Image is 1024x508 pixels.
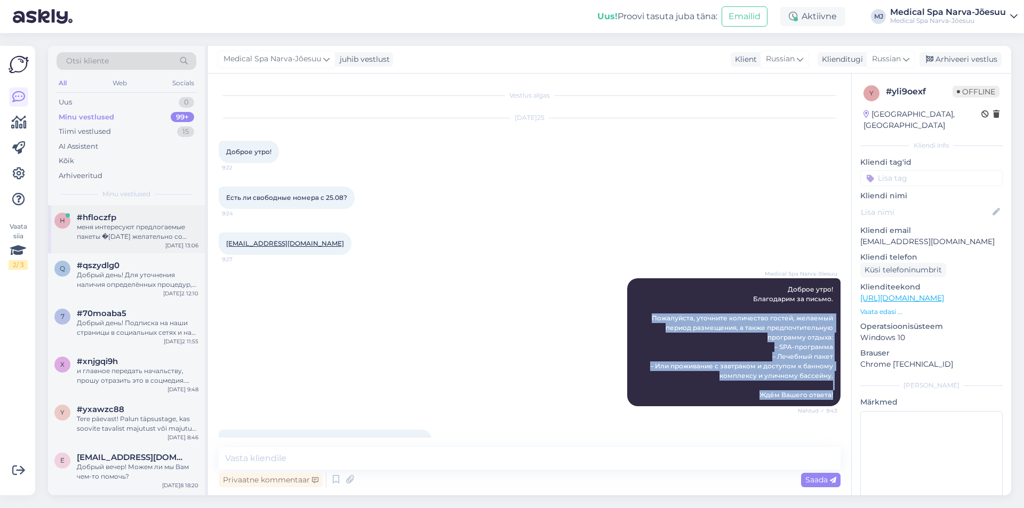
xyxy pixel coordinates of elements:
input: Lisa nimi [861,206,990,218]
span: Otsi kliente [66,55,109,67]
span: 2 гостя с 25...3 или 4 ночи Лечебный пакет и какова стоимость [226,437,402,454]
span: y [60,408,65,416]
div: # yli9oexf [886,85,953,98]
div: Kõik [59,156,74,166]
span: elnara.taidre@artun.ee [77,453,188,462]
div: меня интересуют предлогаемые пакеты �[DATE] желательно со скидками [77,222,198,241]
div: Добрый день! Подписка на наши страницы в социальных сетях и на рассылку - это полностью доброволь... [77,318,198,337]
div: Kliendi info [860,141,1003,150]
span: q [60,264,65,272]
div: Klient [731,54,757,65]
span: #xnjgqi9h [77,357,118,366]
div: Socials [170,76,196,90]
div: Добрый день! Для уточнения наличия определённых процедур, пожалуйста, свяжитесь с нашими косметол... [77,270,198,289]
div: [DATE]8 18:20 [162,481,198,489]
div: Arhiveeri vestlus [919,52,1002,67]
p: Kliendi email [860,225,1003,236]
div: 15 [177,126,194,137]
div: 2 / 3 [9,260,28,270]
div: [DATE]25 [219,113,841,123]
div: [DATE]2 12:10 [163,289,198,297]
p: Kliendi tag'id [860,157,1003,168]
span: Medical Spa Narva-Jõesuu [223,53,321,65]
span: h [60,216,65,224]
span: 9:27 [222,255,262,263]
span: 9:24 [222,209,262,217]
p: Klienditeekond [860,281,1003,293]
a: Medical Spa Narva-JõesuuMedical Spa Narva-Jõesuu [890,8,1018,25]
a: [URL][DOMAIN_NAME] [860,293,944,303]
span: y [869,89,874,97]
div: All [57,76,69,90]
div: Vestlus algas [219,91,841,100]
div: Medical Spa Narva-Jõesuu [890,8,1006,17]
p: [EMAIL_ADDRESS][DOMAIN_NAME] [860,236,1003,247]
span: #yxawzc88 [77,405,124,414]
div: Medical Spa Narva-Jõesuu [890,17,1006,25]
div: Web [110,76,129,90]
span: Russian [872,53,901,65]
div: [DATE] 9:48 [167,385,198,393]
p: Kliendi telefon [860,252,1003,263]
p: Vaata edasi ... [860,307,1003,317]
div: Minu vestlused [59,112,114,123]
button: Emailid [722,6,767,27]
p: Operatsioonisüsteem [860,321,1003,332]
span: Minu vestlused [102,189,150,199]
span: Доброе утро! [226,148,271,156]
span: #70moaba5 [77,309,126,318]
span: Nähtud ✓ 9:43 [797,407,837,415]
p: Chrome [TECHNICAL_ID] [860,359,1003,370]
p: Märkmed [860,397,1003,408]
p: Brauser [860,348,1003,359]
div: 0 [179,97,194,108]
span: 7 [61,312,65,320]
div: Tiimi vestlused [59,126,111,137]
span: Medical Spa Narva-Jõesuu [765,270,837,278]
span: Russian [766,53,795,65]
a: [EMAIL_ADDRESS][DOMAIN_NAME] [226,239,344,247]
div: Küsi telefoninumbrit [860,263,946,277]
div: и главное передать начальству, прошу отразить это в соцмедия. [GEOGRAPHIC_DATA] [77,366,198,385]
div: [DATE] 13:06 [165,241,198,249]
span: e [60,456,65,464]
div: 99+ [171,112,194,123]
img: Askly Logo [9,54,29,75]
div: [DATE]2 11:55 [164,337,198,345]
p: Kliendi nimi [860,190,1003,201]
div: Proovi tasuta juba täna: [597,10,717,23]
div: Privaatne kommentaar [219,473,323,487]
div: MJ [871,9,886,24]
div: Uus [59,97,72,108]
span: x [60,360,65,368]
b: Uus! [597,11,618,21]
div: juhib vestlust [335,54,390,65]
div: [DATE] 8:46 [167,433,198,441]
div: [GEOGRAPHIC_DATA], [GEOGRAPHIC_DATA] [863,109,981,131]
span: 9:22 [222,164,262,172]
span: Есть ли свободные номера с 25.08? [226,193,347,201]
span: Saada [805,475,836,485]
div: Добрый вечер! Можем ли мы Вам чем-то помочь? [77,462,198,481]
div: Aktiivne [780,7,845,26]
div: Klienditugi [818,54,863,65]
div: Vaata siia [9,222,28,270]
span: Offline [953,86,999,98]
span: #hfloczfp [77,213,116,222]
div: AI Assistent [59,141,98,152]
div: Arhiveeritud [59,171,102,181]
p: Windows 10 [860,332,1003,343]
span: #qszydlg0 [77,261,119,270]
div: [PERSON_NAME] [860,381,1003,390]
div: Tere päevast! Palun täpsustage, kas soovite tavalist majutust või majutust programmi raames? [77,414,198,433]
input: Lisa tag [860,170,1003,186]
